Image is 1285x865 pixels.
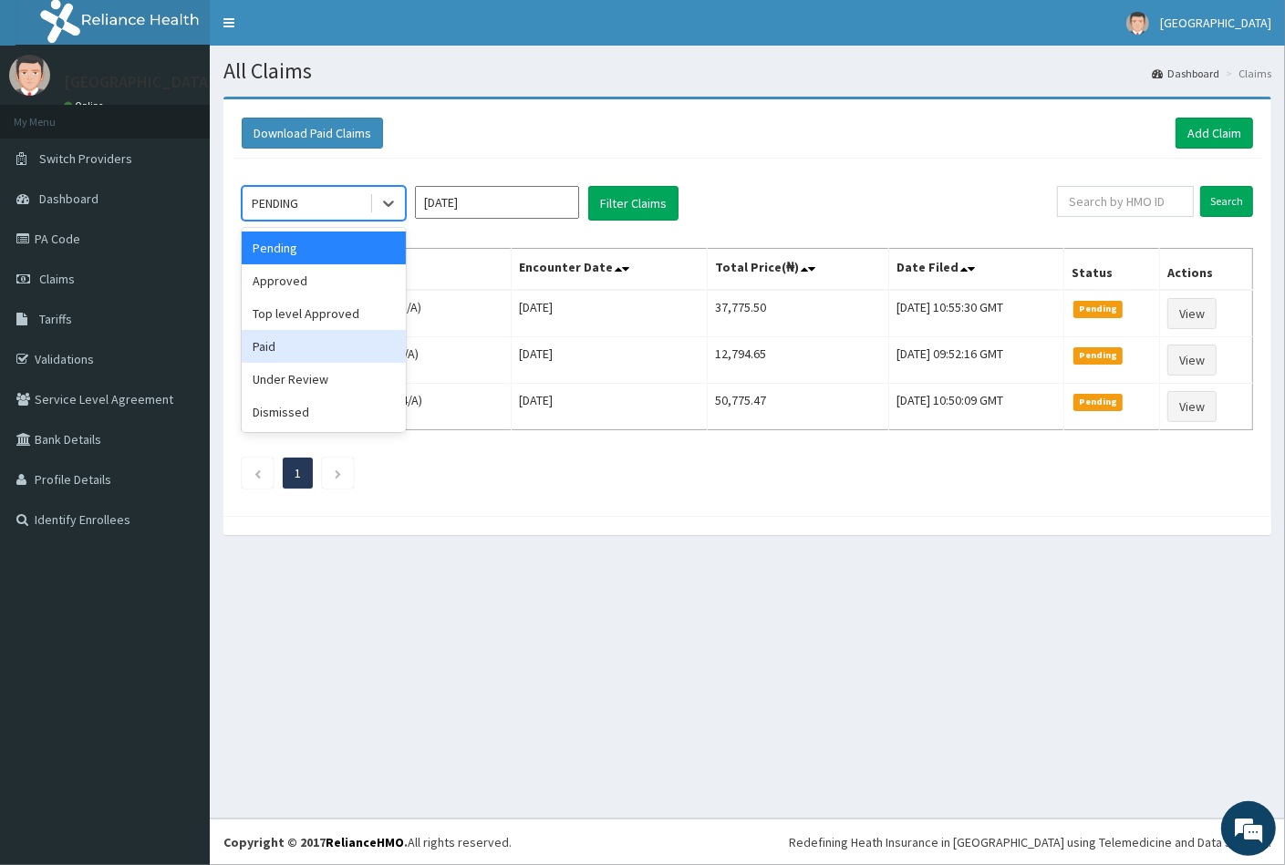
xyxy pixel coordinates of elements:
[1176,118,1253,149] a: Add Claim
[707,249,888,291] th: Total Price(₦)
[1063,249,1159,291] th: Status
[588,186,679,221] button: Filter Claims
[1073,301,1124,317] span: Pending
[223,59,1271,83] h1: All Claims
[106,230,252,414] span: We're online!
[707,337,888,384] td: 12,794.65
[299,9,343,53] div: Minimize live chat window
[888,384,1063,430] td: [DATE] 10:50:09 GMT
[888,290,1063,337] td: [DATE] 10:55:30 GMT
[1152,66,1219,81] a: Dashboard
[1073,394,1124,410] span: Pending
[707,384,888,430] td: 50,775.47
[707,290,888,337] td: 37,775.50
[1126,12,1149,35] img: User Image
[242,118,383,149] button: Download Paid Claims
[1167,298,1217,329] a: View
[512,249,708,291] th: Encounter Date
[334,465,342,481] a: Next page
[326,834,404,850] a: RelianceHMO
[9,498,347,561] textarea: Type your message and hit 'Enter'
[39,191,98,207] span: Dashboard
[1167,391,1217,422] a: View
[39,150,132,167] span: Switch Providers
[9,55,50,96] img: User Image
[415,186,579,219] input: Select Month and Year
[512,290,708,337] td: [DATE]
[1160,249,1253,291] th: Actions
[242,264,406,297] div: Approved
[512,337,708,384] td: [DATE]
[242,330,406,363] div: Paid
[512,384,708,430] td: [DATE]
[789,833,1271,851] div: Redefining Heath Insurance in [GEOGRAPHIC_DATA] using Telemedicine and Data Science!
[64,99,108,112] a: Online
[242,232,406,264] div: Pending
[1221,66,1271,81] li: Claims
[295,465,301,481] a: Page 1 is your current page
[242,363,406,396] div: Under Review
[888,337,1063,384] td: [DATE] 09:52:16 GMT
[252,194,298,212] div: PENDING
[1057,186,1194,217] input: Search by HMO ID
[1167,345,1217,376] a: View
[223,834,408,850] strong: Copyright © 2017 .
[888,249,1063,291] th: Date Filed
[210,819,1285,865] footer: All rights reserved.
[34,91,74,137] img: d_794563401_company_1708531726252_794563401
[39,311,72,327] span: Tariffs
[39,271,75,287] span: Claims
[254,465,262,481] a: Previous page
[242,396,406,428] div: Dismissed
[64,74,214,90] p: [GEOGRAPHIC_DATA]
[1200,186,1253,217] input: Search
[1073,347,1124,364] span: Pending
[95,102,306,126] div: Chat with us now
[1160,15,1271,31] span: [GEOGRAPHIC_DATA]
[242,297,406,330] div: Top level Approved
